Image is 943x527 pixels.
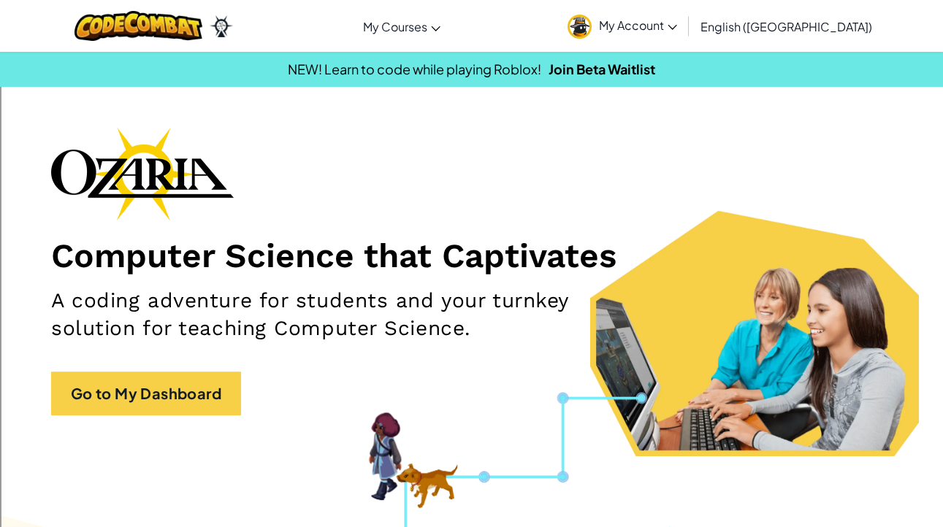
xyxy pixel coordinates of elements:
[210,15,233,37] img: Ozaria
[599,18,677,33] span: My Account
[288,61,541,77] span: NEW! Learn to code while playing Roblox!
[363,19,427,34] span: My Courses
[560,3,684,49] a: My Account
[51,372,241,415] a: Go to My Dashboard
[568,15,592,39] img: avatar
[356,7,448,46] a: My Courses
[51,235,892,276] h1: Computer Science that Captivates
[51,127,234,220] img: Ozaria branding logo
[549,61,655,77] a: Join Beta Waitlist
[700,19,872,34] span: English ([GEOGRAPHIC_DATA])
[51,287,614,342] h2: A coding adventure for students and your turnkey solution for teaching Computer Science.
[75,11,202,41] img: CodeCombat logo
[693,7,879,46] a: English ([GEOGRAPHIC_DATA])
